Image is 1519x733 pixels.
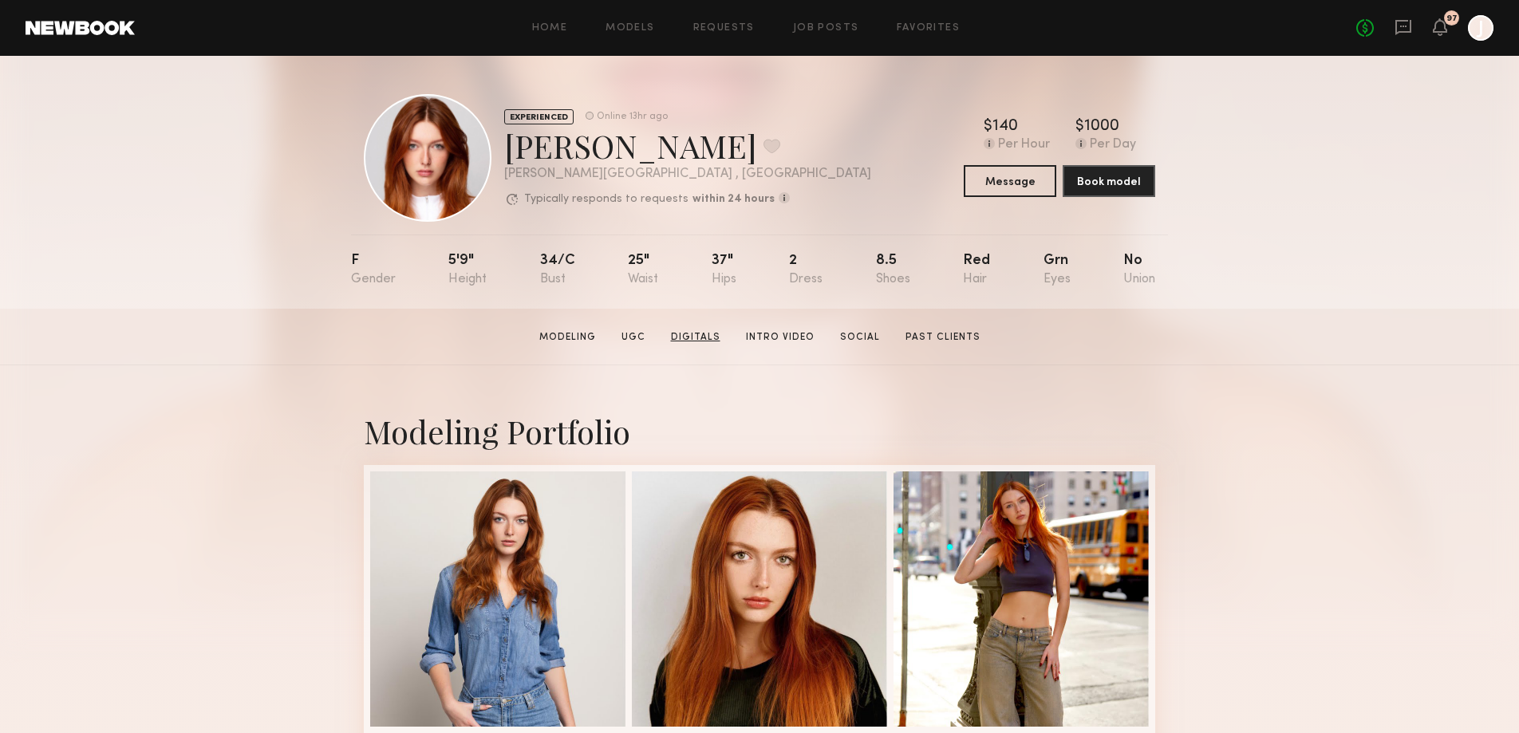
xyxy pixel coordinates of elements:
[448,254,487,286] div: 5'9"
[665,330,727,345] a: Digitals
[1090,138,1136,152] div: Per Day
[1084,119,1119,135] div: 1000
[897,23,960,33] a: Favorites
[964,165,1056,197] button: Message
[992,119,1018,135] div: 140
[364,410,1155,452] div: Modeling Portfolio
[1044,254,1071,286] div: Grn
[740,330,821,345] a: Intro Video
[1123,254,1155,286] div: No
[693,23,755,33] a: Requests
[532,23,568,33] a: Home
[834,330,886,345] a: Social
[899,330,987,345] a: Past Clients
[984,119,992,135] div: $
[615,330,652,345] a: UGC
[351,254,396,286] div: F
[963,254,990,286] div: Red
[1075,119,1084,135] div: $
[998,138,1050,152] div: Per Hour
[712,254,736,286] div: 37"
[1446,14,1458,23] div: 97
[597,112,668,122] div: Online 13hr ago
[692,194,775,205] b: within 24 hours
[1063,165,1155,197] button: Book model
[628,254,658,286] div: 25"
[1468,15,1493,41] a: J
[606,23,654,33] a: Models
[793,23,859,33] a: Job Posts
[504,124,871,167] div: [PERSON_NAME]
[504,109,574,124] div: EXPERIENCED
[540,254,575,286] div: 34/c
[789,254,823,286] div: 2
[876,254,910,286] div: 8.5
[524,194,688,205] p: Typically responds to requests
[533,330,602,345] a: Modeling
[504,167,871,181] div: [PERSON_NAME][GEOGRAPHIC_DATA] , [GEOGRAPHIC_DATA]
